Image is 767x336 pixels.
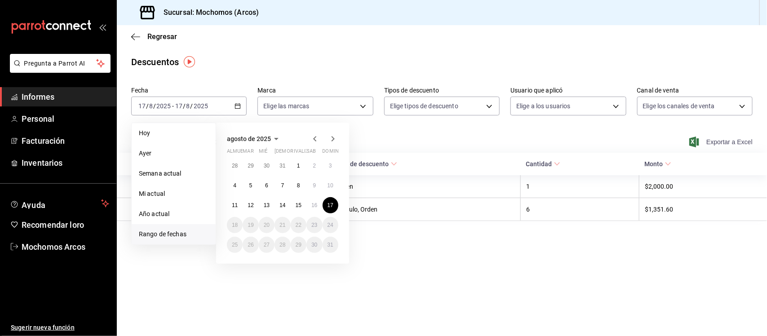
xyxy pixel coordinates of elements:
[296,202,301,208] abbr: 15 de agosto de 2025
[264,163,270,169] font: 30
[147,32,177,41] font: Regresar
[645,183,673,190] font: $2,000.00
[275,237,290,253] button: 28 de agosto de 2025
[329,163,332,169] abbr: 3 de agosto de 2025
[291,217,306,233] button: 22 de agosto de 2025
[637,87,679,94] font: Canal de venta
[313,182,316,189] abbr: 9 de agosto de 2025
[227,237,243,253] button: 25 de agosto de 2025
[232,222,238,228] font: 18
[306,177,322,194] button: 9 de agosto de 2025
[264,242,270,248] font: 27
[296,222,301,228] abbr: 22 de agosto de 2025
[233,182,236,189] abbr: 4 de agosto de 2025
[279,242,285,248] font: 28
[232,202,238,208] abbr: 11 de agosto de 2025
[146,102,149,110] font: /
[227,148,253,154] font: almuerzo
[311,242,317,248] abbr: 30 de agosto de 2025
[259,217,275,233] button: 20 de agosto de 2025
[227,158,243,174] button: 28 de julio de 2025
[232,202,238,208] font: 11
[248,202,253,208] abbr: 12 de agosto de 2025
[296,242,301,248] font: 29
[297,163,300,169] font: 1
[691,137,753,147] button: Exportar a Excel
[265,182,268,189] abbr: 6 de agosto de 2025
[248,163,253,169] font: 29
[384,87,439,94] font: Tipos de descuento
[323,217,338,233] button: 24 de agosto de 2025
[139,230,186,238] font: Rango de fechas
[297,182,300,189] abbr: 8 de agosto de 2025
[328,182,333,189] font: 10
[227,197,243,213] button: 11 de agosto de 2025
[645,206,673,213] font: $1,351.60
[281,182,284,189] font: 7
[10,54,111,73] button: Pregunta a Parrot AI
[227,148,253,158] abbr: lunes
[526,183,530,190] font: 1
[263,102,309,110] font: Elige las marcas
[139,150,152,157] font: Ayer
[291,177,306,194] button: 8 de agosto de 2025
[645,160,671,168] span: Monto
[323,197,338,213] button: 17 de agosto de 2025
[323,177,338,194] button: 10 de agosto de 2025
[186,102,191,110] input: --
[313,182,316,189] font: 9
[24,60,85,67] font: Pregunta a Parrot AI
[193,102,208,110] input: ----
[22,242,85,252] font: Mochomos Arcos
[259,158,275,174] button: 30 de julio de 2025
[291,148,315,158] abbr: viernes
[153,102,156,110] font: /
[279,202,285,208] abbr: 14 de agosto de 2025
[139,170,182,177] font: Semana actual
[311,202,317,208] abbr: 16 de agosto de 2025
[328,202,333,208] abbr: 17 de agosto de 2025
[323,148,344,158] abbr: domingo
[257,87,276,94] font: Marca
[22,220,84,230] font: Recomendar loro
[265,182,268,189] font: 6
[311,222,317,228] abbr: 23 de agosto de 2025
[279,202,285,208] font: 14
[275,177,290,194] button: 7 de agosto de 2025
[311,242,317,248] font: 30
[243,158,258,174] button: 29 de julio de 2025
[323,148,344,154] font: dominio
[183,102,186,110] font: /
[22,158,62,168] font: Inventarios
[248,222,253,228] font: 19
[248,242,253,248] abbr: 26 de agosto de 2025
[248,202,253,208] font: 12
[390,102,458,110] font: Elige tipos de descuento
[139,190,165,197] font: Mi actual
[291,237,306,253] button: 29 de agosto de 2025
[243,177,258,194] button: 5 de agosto de 2025
[275,217,290,233] button: 21 de agosto de 2025
[291,158,306,174] button: 1 de agosto de 2025
[510,87,563,94] font: Usuario que aplicó
[6,65,111,75] a: Pregunta a Parrot AI
[184,56,195,67] img: Marcador de información sobre herramientas
[264,222,270,228] font: 20
[328,182,333,189] abbr: 10 de agosto de 2025
[706,138,753,146] font: Exportar a Excel
[232,163,238,169] font: 28
[259,177,275,194] button: 6 de agosto de 2025
[311,202,317,208] font: 16
[275,158,290,174] button: 31 de julio de 2025
[297,163,300,169] abbr: 1 de agosto de 2025
[306,148,316,154] font: sab
[526,161,552,168] font: Cantidad
[329,163,332,169] font: 3
[139,129,150,137] font: Hoy
[516,102,571,110] font: Elige a los usuarios
[248,242,253,248] font: 26
[249,182,253,189] font: 5
[227,135,271,142] font: agosto de 2025
[279,222,285,228] abbr: 21 de agosto de 2025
